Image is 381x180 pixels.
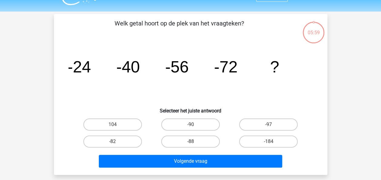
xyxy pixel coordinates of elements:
label: -90 [161,118,220,131]
tspan: -40 [116,58,140,76]
div: 05:59 [302,21,325,36]
button: Volgende vraag [99,155,282,168]
p: Welk getal hoort op de plek van het vraagteken? [64,19,295,37]
tspan: -72 [214,58,238,76]
tspan: -24 [67,58,91,76]
h6: Selecteer het juiste antwoord [64,103,318,114]
label: 104 [83,118,142,131]
label: -184 [239,135,298,148]
tspan: ? [270,58,279,76]
label: -97 [239,118,298,131]
label: -82 [83,135,142,148]
tspan: -56 [165,58,189,76]
label: -88 [161,135,220,148]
